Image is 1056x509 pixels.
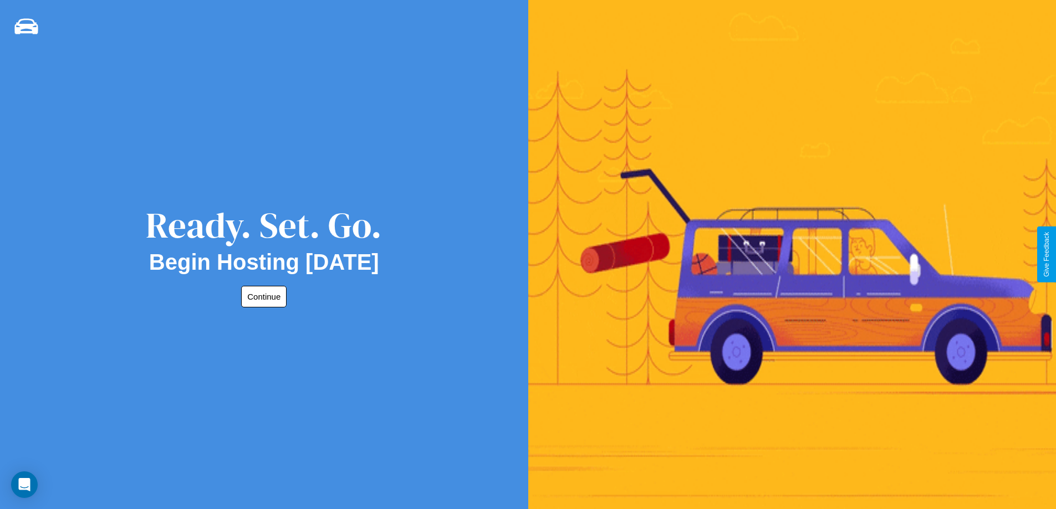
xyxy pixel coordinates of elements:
div: Give Feedback [1043,232,1050,277]
div: Ready. Set. Go. [146,200,382,250]
button: Continue [241,286,287,307]
h2: Begin Hosting [DATE] [149,250,379,275]
div: Open Intercom Messenger [11,471,38,498]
